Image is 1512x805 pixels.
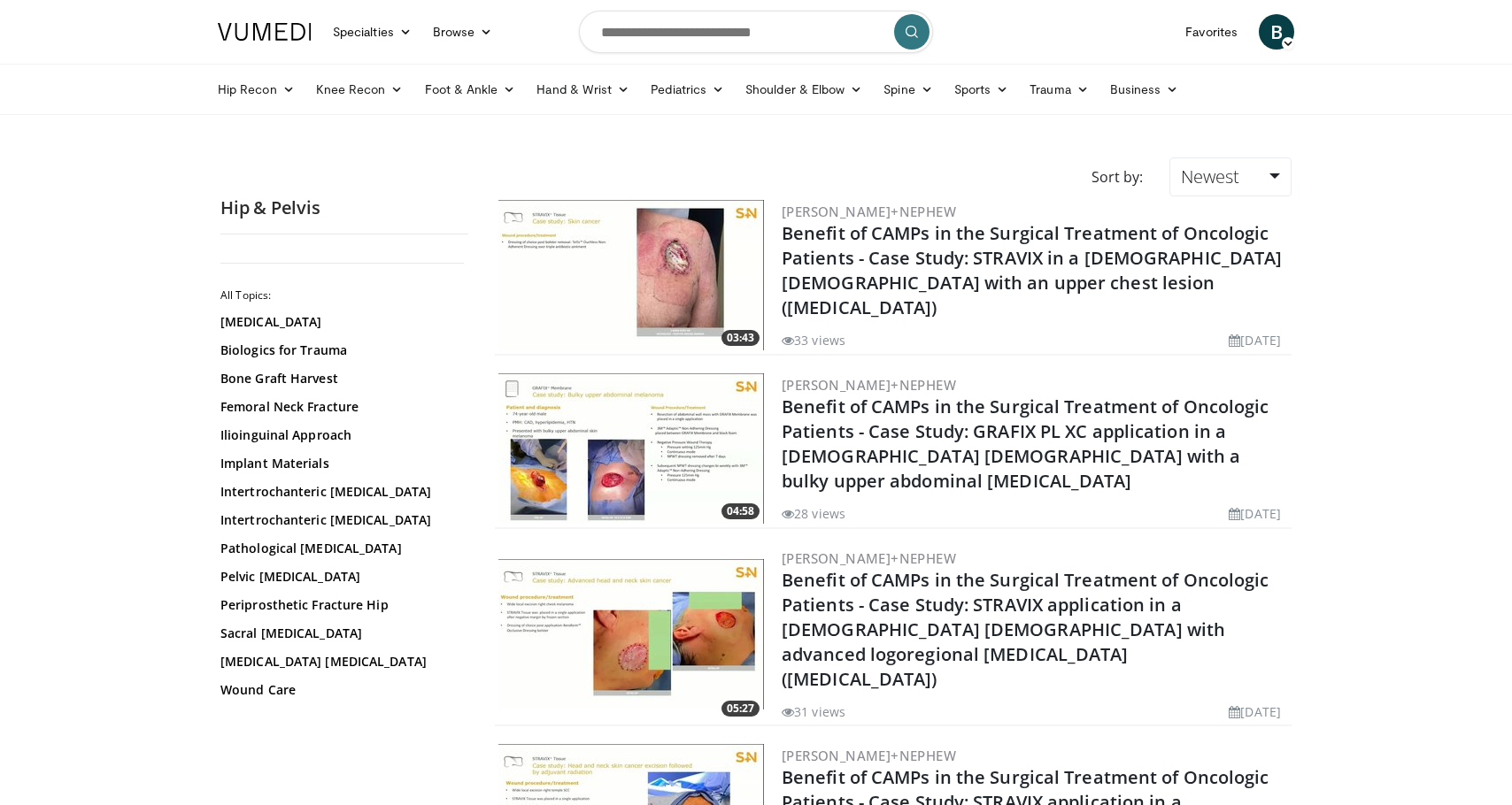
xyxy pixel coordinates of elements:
[220,681,459,699] a: Wound Care
[782,568,1269,691] a: Benefit of CAMPs in the Surgical Treatment of Oncologic Patients - Case Study: STRAVIX applicatio...
[498,200,764,350] a: 03:43
[782,376,956,394] a: [PERSON_NAME]+Nephew
[782,549,956,567] a: [PERSON_NAME]+Nephew
[220,455,459,472] a: Implant Materials
[782,221,1282,319] a: Benefit of CAMPs in the Surgical Treatment of Oncologic Patients - Case Study: STRAVIX in a [DEMO...
[498,373,764,524] a: 04:58
[1099,72,1190,107] a: Business
[782,395,1269,493] a: Benefit of CAMPs in the Surgical Treatment of Oncologic Patients - Case Study: GRAFIX PL XC appli...
[220,568,459,586] a: Pelvic [MEDICAL_DATA]
[782,331,845,349] li: 33 views
[305,72,414,107] a: Knee Recon
[220,398,459,416] a: Femoral Neck Fracture
[1019,72,1099,107] a: Trauma
[220,483,459,501] a: Intertrochanteric [MEDICAL_DATA]
[1169,157,1292,196] a: Newest
[220,596,459,614] a: Periprosthetic Fracture Hip
[1078,157,1156,196] div: Sort by:
[218,23,312,41] img: VuMedi Logo
[498,559,764,709] img: b48870fd-2708-45ce-bb7b-32580593fb4c.300x170_q85_crop-smart_upscale.jpg
[1229,702,1281,721] li: [DATE]
[721,330,760,346] span: 03:43
[735,72,873,107] a: Shoulder & Elbow
[782,504,845,523] li: 28 views
[1181,165,1239,188] span: Newest
[526,72,640,107] a: Hand & Wrist
[498,373,764,524] img: b8034b56-5e6c-44c4-8a90-abb72a46328a.300x170_q85_crop-smart_upscale.jpg
[220,341,459,359] a: Biologics for Trauma
[944,72,1020,107] a: Sports
[1175,14,1248,50] a: Favorites
[873,72,943,107] a: Spine
[1229,331,1281,349] li: [DATE]
[721,503,760,519] span: 04:58
[1259,14,1294,50] a: B
[422,14,504,50] a: Browse
[640,72,735,107] a: Pediatrics
[322,14,422,50] a: Specialties
[220,288,464,303] h2: All Topics:
[782,702,845,721] li: 31 views
[220,511,459,529] a: Intertrochanteric [MEDICAL_DATA]
[721,701,760,717] span: 05:27
[220,625,459,642] a: Sacral [MEDICAL_DATA]
[498,200,764,350] img: 83b413ac-1725-41af-be61-549bf913d294.300x170_q85_crop-smart_upscale.jpg
[579,11,933,53] input: Search topics, interventions
[220,540,459,557] a: Pathological [MEDICAL_DATA]
[782,747,956,764] a: [PERSON_NAME]+Nephew
[207,72,305,107] a: Hip Recon
[220,653,459,671] a: [MEDICAL_DATA] [MEDICAL_DATA]
[414,72,527,107] a: Foot & Ankle
[498,559,764,709] a: 05:27
[782,203,956,220] a: [PERSON_NAME]+Nephew
[220,426,459,444] a: Ilioinguinal Approach
[1229,504,1281,523] li: [DATE]
[220,313,459,331] a: [MEDICAL_DATA]
[220,196,468,219] h2: Hip & Pelvis
[220,370,459,387] a: Bone Graft Harvest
